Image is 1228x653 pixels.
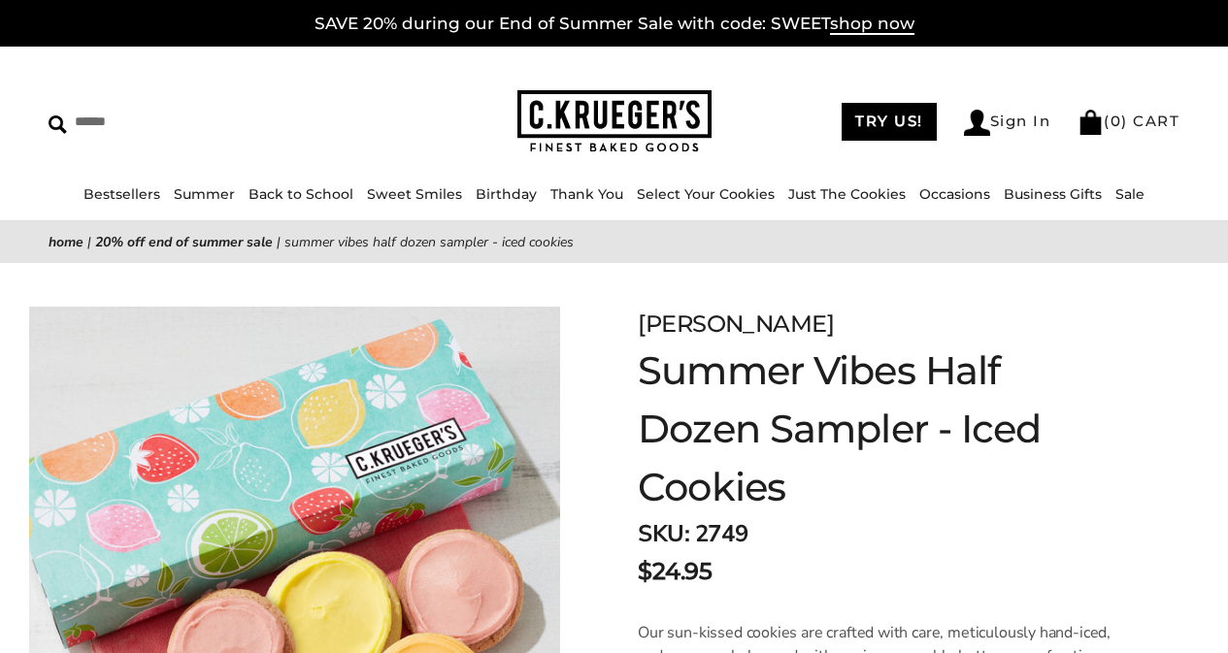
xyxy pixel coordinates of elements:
strong: SKU: [638,518,689,549]
a: Home [49,233,83,251]
a: 20% OFF End of Summer Sale [95,233,273,251]
a: Summer [174,185,235,203]
div: [PERSON_NAME] [638,307,1131,342]
span: $24.95 [638,554,712,589]
span: 2749 [695,518,747,549]
span: | [277,233,281,251]
h1: Summer Vibes Half Dozen Sampler - Iced Cookies [638,342,1131,516]
a: SAVE 20% during our End of Summer Sale with code: SWEETshop now [315,14,914,35]
a: Sweet Smiles [367,185,462,203]
a: Birthday [476,185,537,203]
img: Search [49,115,67,134]
a: Thank You [550,185,623,203]
input: Search [49,107,308,137]
span: 0 [1111,112,1122,130]
span: shop now [830,14,914,35]
img: C.KRUEGER'S [517,90,712,153]
a: Just The Cookies [788,185,906,203]
a: Bestsellers [83,185,160,203]
nav: breadcrumbs [49,231,1179,253]
a: Business Gifts [1004,185,1102,203]
a: Sale [1115,185,1145,203]
a: Occasions [919,185,990,203]
a: Back to School [249,185,353,203]
a: TRY US! [842,103,937,141]
a: Select Your Cookies [637,185,775,203]
span: | [87,233,91,251]
a: Sign In [964,110,1051,136]
a: (0) CART [1078,112,1179,130]
img: Account [964,110,990,136]
span: Summer Vibes Half Dozen Sampler - Iced Cookies [284,233,574,251]
img: Bag [1078,110,1104,135]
